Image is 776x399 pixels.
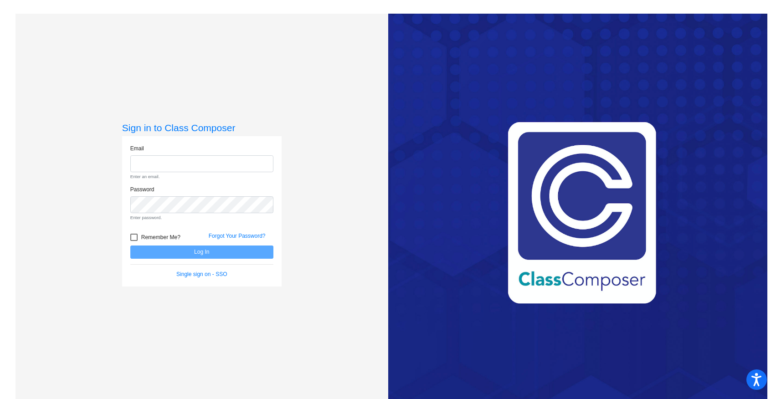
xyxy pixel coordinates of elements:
[130,144,144,153] label: Email
[122,122,282,133] h3: Sign in to Class Composer
[130,215,273,221] small: Enter password.
[176,271,227,277] a: Single sign on - SSO
[141,232,180,243] span: Remember Me?
[130,246,273,259] button: Log In
[209,233,266,239] a: Forgot Your Password?
[130,185,154,194] label: Password
[130,174,273,180] small: Enter an email.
